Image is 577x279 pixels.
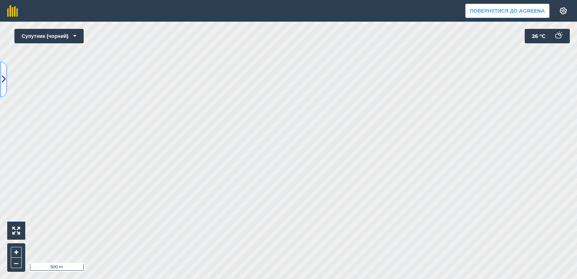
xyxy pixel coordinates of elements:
font: C [542,33,545,39]
button: 26 °C [525,29,570,43]
font: 26 [532,33,538,39]
img: Чотири стрілки, одна спрямована вгору ліворуч, одна вгору праворуч, одна внизу праворуч і остання... [12,227,20,235]
button: Повернутися до Agreena [465,4,550,18]
img: Логотип fieldmargin [7,5,18,17]
button: Супутник (чорний) [14,29,84,43]
img: svg+xml;base64,PD94bWwgdmVyc2lvbj0iMS4wIiBlbmNvZGluZz0idXRmLTgiPz4KPCEtLSBHZW5lcmF0b3I6IEFkb2JlIE... [551,29,565,43]
button: + [11,247,22,258]
img: Значок шестерні [559,7,568,14]
font: Повернутися до Agreena [470,8,545,14]
font: ° [539,33,542,39]
font: Супутник (чорний) [22,33,69,39]
button: – [11,258,22,268]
